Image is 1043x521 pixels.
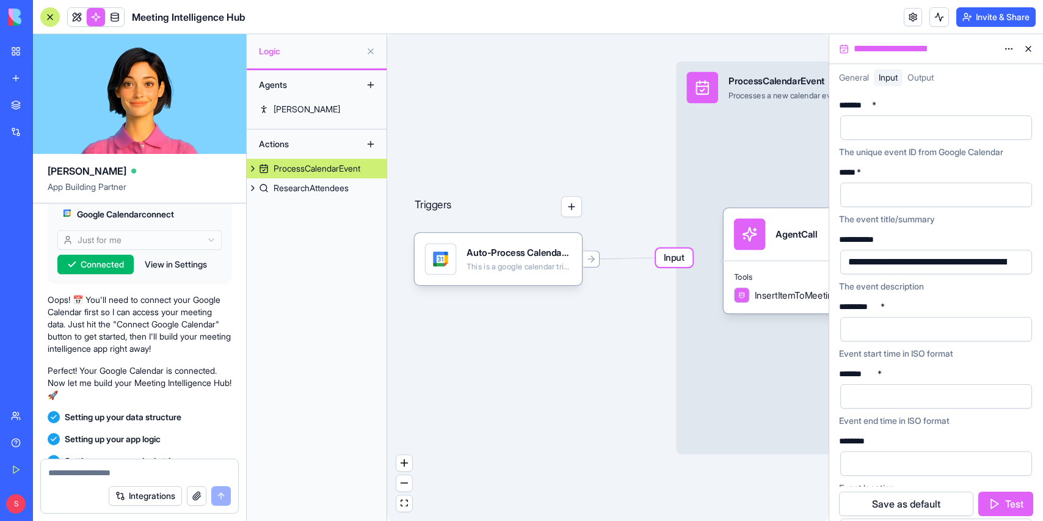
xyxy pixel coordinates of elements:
[253,75,351,95] div: Agents
[839,213,1033,225] div: The event title/summary
[724,208,891,314] div: AgentCallToolsInsertItemToMeetingEventsTable
[259,45,361,57] span: Logic
[584,258,674,259] g: Edge from 68bb47f972ce711404a39efe to 68bb47dcb95046dc9c32682c
[6,494,26,514] span: S
[839,146,1033,158] div: The unique event ID from Google Calendar
[415,233,582,285] div: Auto-Process Calendar EventsTriggerThis is a google calendar trigger set
[956,7,1036,27] button: Invite & Share
[48,365,231,401] p: Perfect! Your Google Calendar is connected. Now let me build your Meeting Intelligence Hub! 🚀
[65,411,181,423] span: Setting up your data structure
[77,208,174,220] span: Google Calendar connect
[755,289,881,302] span: InsertItemToMeetingEventsTable
[57,255,134,274] button: Connected
[839,280,1033,293] div: The event description
[65,433,161,445] span: Setting up your app logic
[81,258,124,271] span: Connected
[415,196,452,217] p: Triggers
[839,482,1033,494] div: Event location
[396,455,412,472] button: zoom in
[132,10,245,24] span: Meeting Intelligence Hub
[253,134,351,154] div: Actions
[978,492,1033,516] button: Test
[139,255,213,274] button: View in Settings
[274,182,349,194] div: ResearchAttendees
[879,72,898,82] span: Input
[247,100,387,119] a: [PERSON_NAME]
[734,272,881,282] span: Tools
[9,9,84,26] img: logo
[274,103,340,115] div: [PERSON_NAME]
[48,164,126,178] span: [PERSON_NAME]
[247,178,387,198] a: ResearchAttendees
[839,72,869,82] span: General
[839,492,973,516] button: Save as default
[247,159,387,178] a: ProcessCalendarEvent
[467,246,571,259] div: Auto-Process Calendar EventsTrigger
[109,486,182,506] button: Integrations
[48,181,231,203] span: App Building Partner
[839,415,1033,427] div: Event end time in ISO format
[274,162,360,175] div: ProcessCalendarEvent
[656,249,692,267] span: Input
[467,261,571,272] div: This is a google calendar trigger set
[396,475,412,492] button: zoom out
[48,294,231,355] p: Oops! 📅 You'll need to connect your Google Calendar first so I can access your meeting data. Just...
[907,72,934,82] span: Output
[415,155,582,285] div: Triggers
[65,455,192,467] span: Setting up your app logic triggers
[396,495,412,512] button: fit view
[776,228,817,241] div: AgentCall
[839,348,1033,360] div: Event start time in ISO format
[62,208,72,218] img: googlecalendar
